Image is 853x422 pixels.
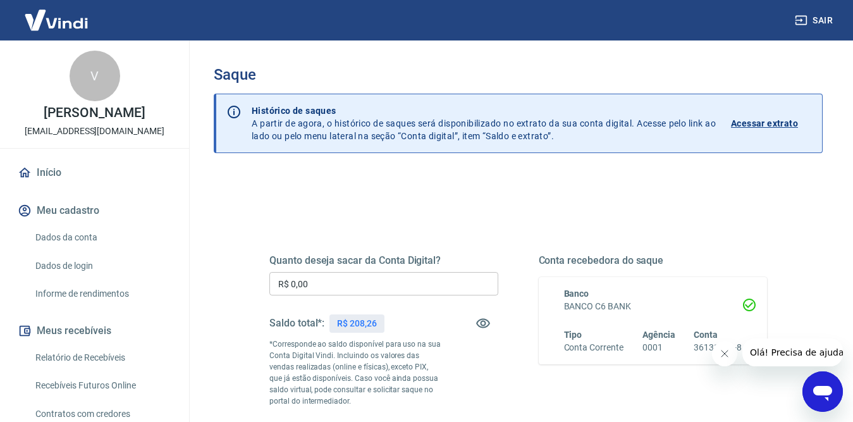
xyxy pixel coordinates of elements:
span: Agência [642,330,675,340]
a: Recebíveis Futuros Online [30,373,174,399]
h5: Conta recebedora do saque [539,254,768,267]
a: Dados de login [30,253,174,279]
p: Histórico de saques [252,104,716,117]
a: Dados da conta [30,225,174,251]
a: Acessar extrato [731,104,812,142]
h6: 0001 [642,341,675,354]
h6: BANCO C6 BANK [564,300,742,313]
span: Banco [564,289,589,299]
p: A partir de agora, o histórico de saques será disponibilizado no extrato da sua conta digital. Ac... [252,104,716,142]
a: Informe de rendimentos [30,281,174,307]
p: Acessar extrato [731,117,798,130]
h3: Saque [214,66,823,84]
button: Sair [792,9,838,32]
a: Início [15,159,174,187]
span: Conta [694,330,718,340]
h6: 36131620-8 [694,341,742,354]
h5: Saldo total*: [269,317,324,330]
img: Vindi [15,1,97,39]
p: R$ 208,26 [337,317,377,330]
p: [PERSON_NAME] [44,106,145,120]
span: Tipo [564,330,582,340]
h5: Quanto deseja sacar da Conta Digital? [269,254,498,267]
iframe: Fechar mensagem [712,341,737,366]
span: Olá! Precisa de ajuda? [8,9,106,19]
iframe: Mensagem da empresa [742,338,843,366]
p: *Corresponde ao saldo disponível para uso na sua Conta Digital Vindi. Incluindo os valores das ve... [269,338,441,407]
button: Meu cadastro [15,197,174,225]
h6: Conta Corrente [564,341,623,354]
iframe: Botão para abrir a janela de mensagens [802,371,843,412]
p: [EMAIL_ADDRESS][DOMAIN_NAME] [25,125,164,138]
button: Meus recebíveis [15,317,174,345]
a: Relatório de Recebíveis [30,345,174,371]
div: V [70,51,120,101]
